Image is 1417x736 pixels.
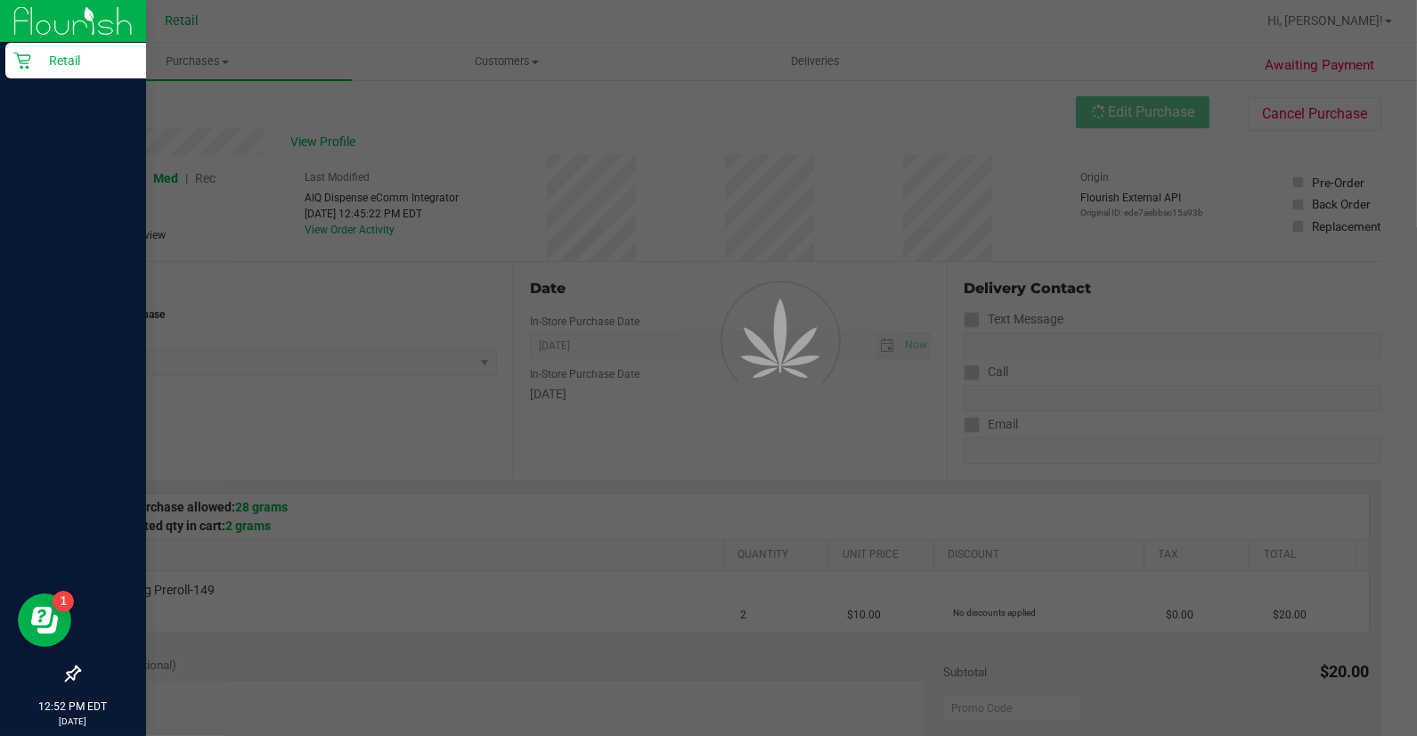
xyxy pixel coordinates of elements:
inline-svg: Retail [13,52,31,70]
p: Retail [31,50,138,71]
p: 12:52 PM EDT [8,699,138,715]
iframe: Resource center unread badge [53,591,74,612]
p: [DATE] [8,715,138,728]
iframe: Resource center [18,593,71,647]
